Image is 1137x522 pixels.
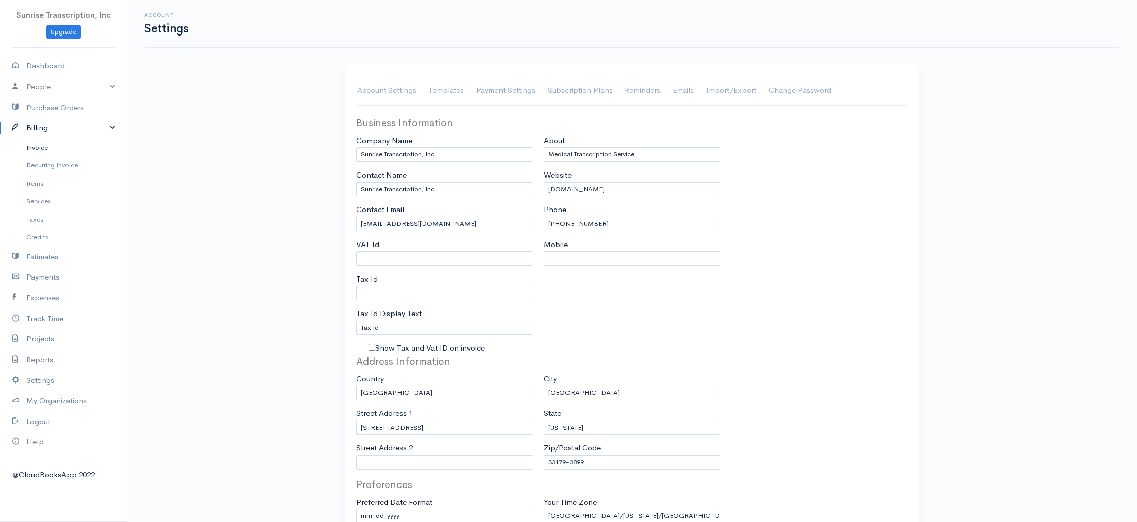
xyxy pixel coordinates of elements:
h1: Settings [144,22,188,35]
label: About [544,135,565,147]
a: Account Settings [357,77,416,105]
label: Contact Name [356,169,407,181]
label: Phone [544,204,566,216]
label: Your Time Zone [544,497,597,508]
a: Templates [428,77,464,105]
label: Zip/Postal Code [544,442,601,454]
label: VAT Id [356,239,379,251]
label: City [544,373,557,385]
label: Tax Id Display Text [356,308,422,320]
div: @CloudBooksApp 2022 [12,469,115,481]
a: Emails [673,77,694,105]
label: Show Tax and Vat ID on invoice [375,342,485,354]
label: Country [356,373,384,385]
span: Sunrise Transcription, Inc [16,10,111,20]
a: Subscription Plans [548,77,613,105]
a: Payment Settings [476,77,536,105]
label: State [544,408,561,420]
a: Change Password [768,77,831,105]
legend: Address Information [356,354,533,369]
a: Reminders [625,77,660,105]
label: Company Name [356,135,412,147]
label: Street Address 2 [356,442,413,454]
label: Contact Email [356,204,404,216]
label: Website [544,169,572,181]
a: Upgrade [46,25,81,40]
legend: Preferences [356,477,533,493]
label: Preferred Date Format [356,497,432,508]
label: Street Address 1 [356,408,413,420]
a: Import/Export [706,77,756,105]
label: Tax Id [356,273,378,285]
label: Mobile [544,239,568,251]
h6: Account [144,12,188,18]
legend: Business Information [356,116,533,131]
